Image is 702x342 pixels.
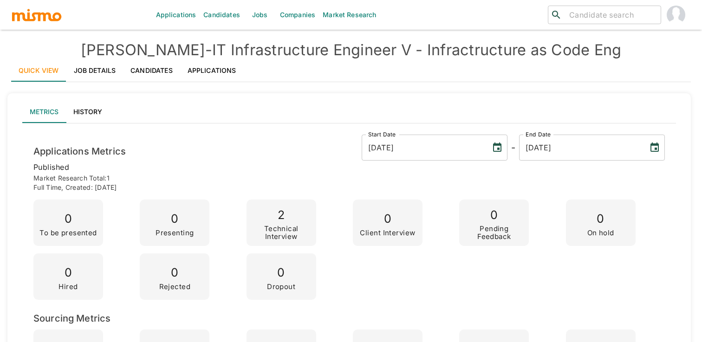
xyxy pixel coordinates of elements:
[519,135,642,161] input: MM/DD/YYYY
[33,311,665,326] h6: Sourcing Metrics
[66,59,123,82] a: Job Details
[587,209,614,229] p: 0
[180,59,244,82] a: Applications
[33,174,665,183] p: Market Research Total: 1
[565,8,657,21] input: Candidate search
[488,138,507,157] button: Choose date, selected date is Sep 8, 2025
[159,283,191,291] p: Rejected
[123,59,180,82] a: Candidates
[11,59,66,82] a: Quick View
[66,101,110,123] button: History
[11,41,691,59] h4: [PERSON_NAME] - IT Infrastructure Engineer V - Infractructure as Code Eng
[39,209,97,229] p: 0
[58,283,78,291] p: Hired
[58,263,78,283] p: 0
[526,130,551,138] label: End Date
[39,229,97,237] p: To be presented
[267,263,295,283] p: 0
[156,209,194,229] p: 0
[360,229,415,237] p: Client Interview
[33,161,665,174] p: published
[360,209,415,229] p: 0
[362,135,484,161] input: MM/DD/YYYY
[267,283,295,291] p: Dropout
[511,140,515,155] h6: -
[587,229,614,237] p: On hold
[33,183,665,192] p: Full time , Created: [DATE]
[463,205,525,226] p: 0
[250,225,312,240] p: Technical Interview
[159,263,191,283] p: 0
[463,225,525,240] p: Pending Feedback
[250,205,312,226] p: 2
[368,130,396,138] label: Start Date
[22,101,66,123] button: Metrics
[11,8,62,22] img: logo
[22,101,676,123] div: lab API tabs example
[645,138,664,157] button: Choose date, selected date is Oct 3, 2025
[156,229,194,237] p: Presenting
[667,6,685,24] img: Gabriel Hernandez
[33,144,126,159] h6: Applications Metrics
